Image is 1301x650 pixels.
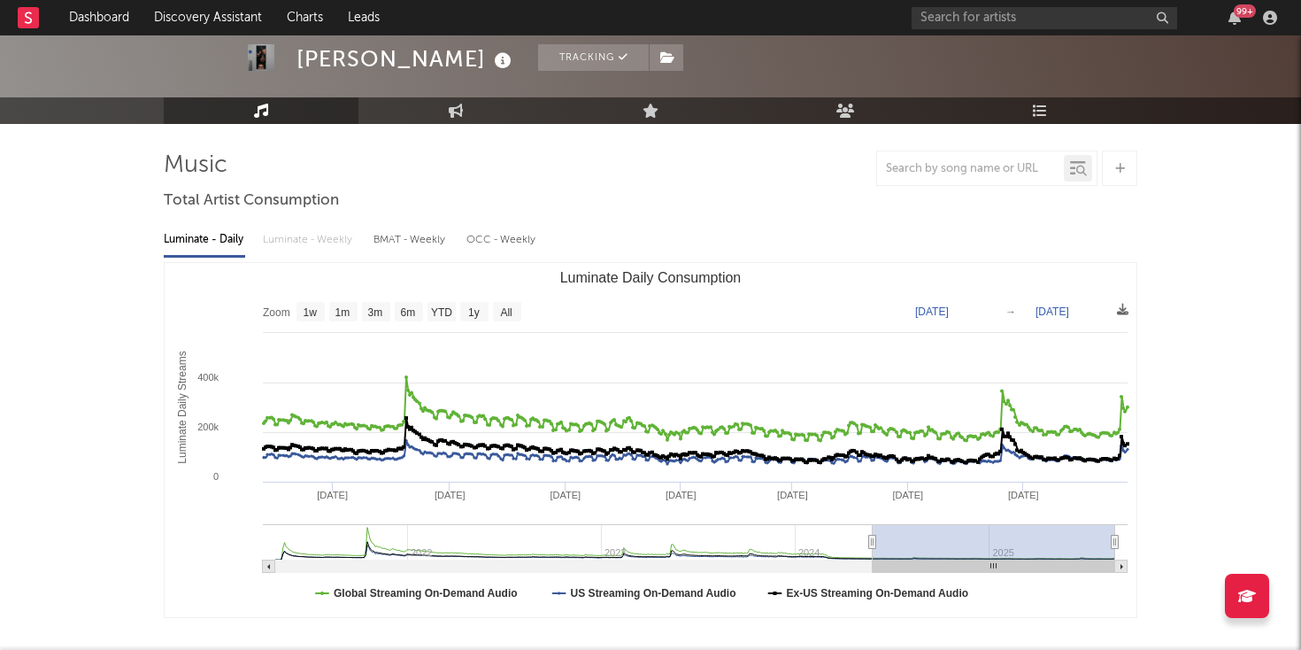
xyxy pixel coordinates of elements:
[550,490,581,500] text: [DATE]
[1228,11,1241,25] button: 99+
[317,490,348,500] text: [DATE]
[368,306,383,319] text: 3m
[468,306,480,319] text: 1y
[435,490,466,500] text: [DATE]
[500,306,512,319] text: All
[213,471,219,482] text: 0
[164,190,339,212] span: Total Artist Consumption
[915,306,949,318] text: [DATE]
[335,306,350,319] text: 1m
[263,306,290,319] text: Zoom
[164,225,245,255] div: Luminate - Daily
[296,44,516,74] div: [PERSON_NAME]
[176,351,189,463] text: Luminate Daily Streams
[877,162,1064,176] input: Search by song name or URL
[401,306,416,319] text: 6m
[777,490,808,500] text: [DATE]
[197,422,219,432] text: 200k
[466,225,537,255] div: OCC - Weekly
[1234,4,1256,18] div: 99 +
[787,587,969,600] text: Ex-US Streaming On-Demand Audio
[1008,490,1039,500] text: [DATE]
[431,306,452,319] text: YTD
[538,44,649,71] button: Tracking
[165,263,1136,617] svg: Luminate Daily Consumption
[571,587,736,600] text: US Streaming On-Demand Audio
[1035,306,1069,318] text: [DATE]
[666,490,697,500] text: [DATE]
[304,306,318,319] text: 1w
[560,270,742,285] text: Luminate Daily Consumption
[373,225,449,255] div: BMAT - Weekly
[334,587,518,600] text: Global Streaming On-Demand Audio
[197,372,219,383] text: 400k
[1005,306,1016,318] text: →
[912,7,1177,29] input: Search for artists
[893,490,924,500] text: [DATE]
